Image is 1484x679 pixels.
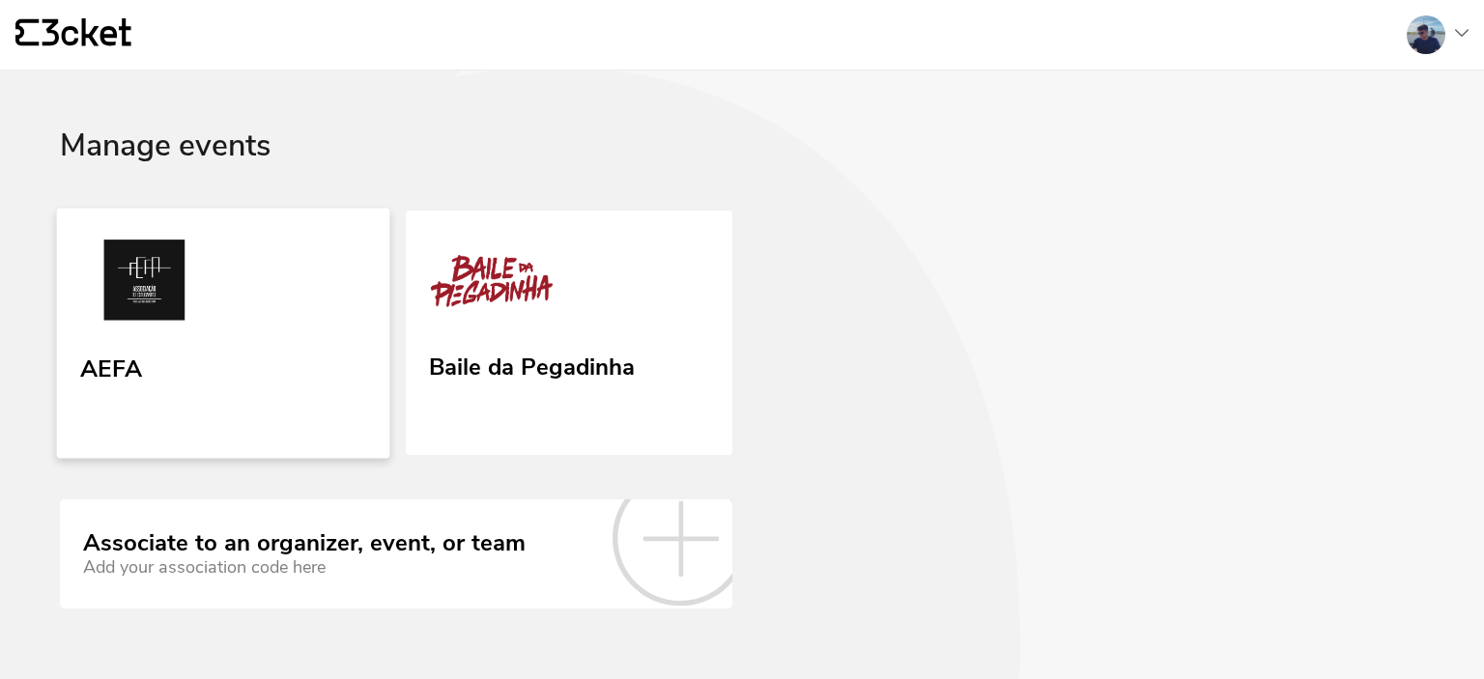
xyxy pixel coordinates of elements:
[57,208,390,458] a: AEFA AEFA
[60,499,732,608] a: Associate to an organizer, event, or team Add your association code here
[429,241,555,328] img: Baile da Pegadinha
[80,348,142,382] div: AEFA
[15,19,39,46] g: {' '}
[429,347,635,382] div: Baile da Pegadinha
[406,211,732,456] a: Baile da Pegadinha Baile da Pegadinha
[83,557,526,578] div: Add your association code here
[60,128,1424,211] div: Manage events
[15,18,131,51] a: {' '}
[83,530,526,557] div: Associate to an organizer, event, or team
[80,240,209,328] img: AEFA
